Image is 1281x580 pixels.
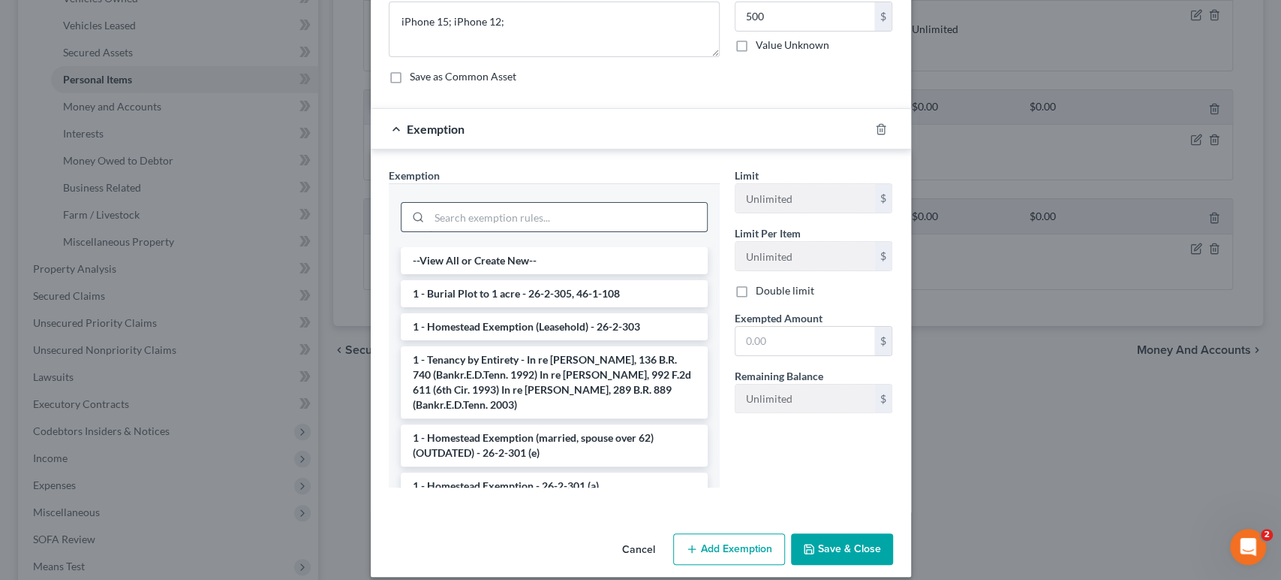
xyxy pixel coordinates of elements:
div: $ [874,242,892,270]
label: Value Unknown [756,38,829,53]
iframe: Intercom live chat [1230,529,1266,565]
input: 0.00 [735,2,874,31]
label: Limit Per Item [735,225,801,241]
li: 1 - Burial Plot to 1 acre - 26-2-305, 46-1-108 [401,280,708,307]
span: Limit [735,169,759,182]
div: $ [874,385,892,413]
input: Search exemption rules... [429,203,707,231]
button: Save & Close [791,533,893,565]
div: $ [874,2,892,31]
li: 1 - Homestead Exemption (married, spouse over 62) (OUTDATED) - 26-2-301 (e) [401,424,708,467]
div: $ [874,184,892,213]
label: Remaining Balance [735,368,823,384]
span: 2 [1261,529,1273,541]
button: Cancel [610,535,667,565]
li: --View All or Create New-- [401,247,708,274]
input: 0.00 [735,327,874,355]
span: Exemption [389,169,440,182]
label: Double limit [756,283,814,298]
li: 1 - Tenancy by Entirety - In re [PERSON_NAME], 136 B.R. 740 (Bankr.E.D.Tenn. 1992) In re [PERSON_... [401,346,708,418]
input: -- [735,242,874,270]
button: Add Exemption [673,533,785,565]
label: Save as Common Asset [410,69,516,84]
input: -- [735,385,874,413]
li: 1 - Homestead Exemption (Leasehold) - 26-2-303 [401,313,708,340]
li: 1 - Homestead Exemption - 26-2-301 (a) [401,473,708,500]
span: Exempted Amount [735,312,822,325]
div: $ [874,327,892,355]
span: Exemption [407,122,465,136]
input: -- [735,184,874,213]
